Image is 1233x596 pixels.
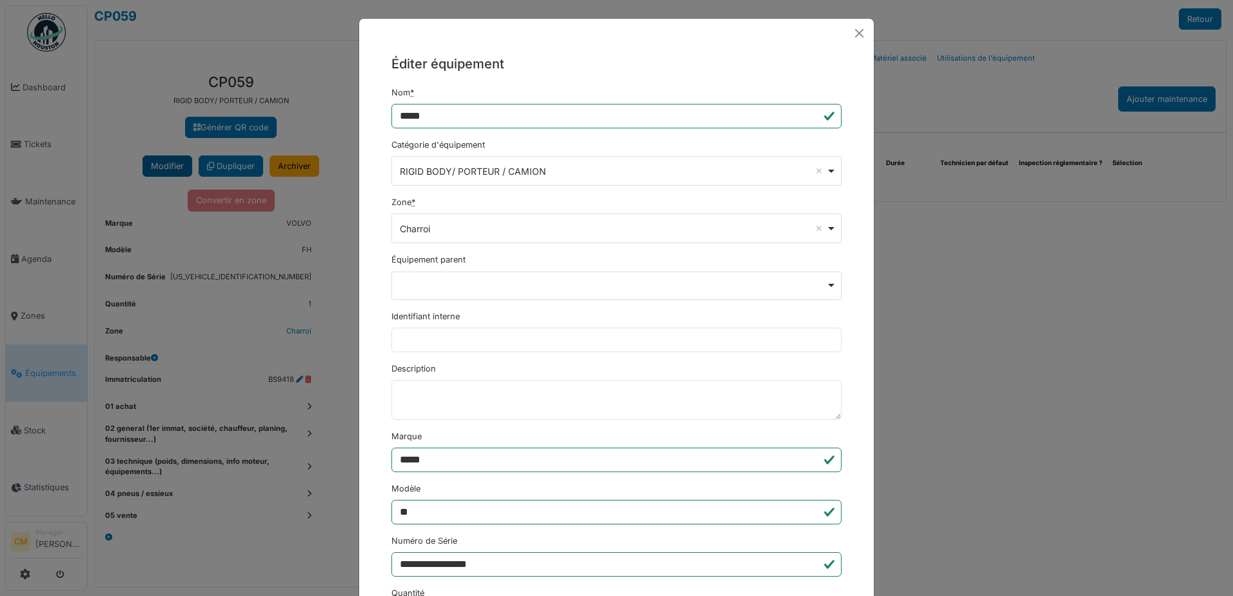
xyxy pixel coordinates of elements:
button: Close [850,24,869,43]
label: Identifiant interne [391,310,460,323]
label: Nom [391,86,414,99]
label: Description [391,363,436,375]
button: Remove item: '2577' [813,164,825,177]
abbr: Requis [410,88,414,97]
label: Marque [391,430,422,442]
label: Catégorie d'équipement [391,139,485,151]
button: Remove item: '14960' [813,222,825,235]
label: Modèle [391,482,420,495]
label: Numéro de Série [391,535,457,547]
label: Équipement parent [391,253,466,266]
label: Zone [391,196,415,208]
h5: Éditer équipement [391,54,842,74]
div: Charroi [400,222,826,235]
abbr: Requis [411,197,415,207]
div: RIGID BODY/ PORTEUR / CAMION [400,164,826,178]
